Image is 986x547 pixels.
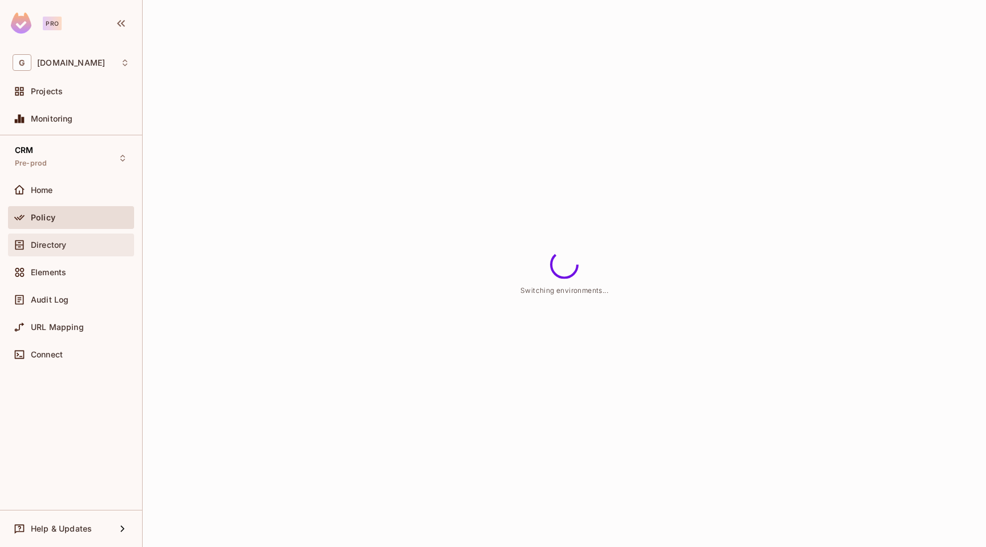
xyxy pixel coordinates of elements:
span: Policy [31,213,55,222]
div: Pro [43,17,62,30]
span: Switching environments... [520,286,608,295]
span: Home [31,186,53,195]
span: Connect [31,350,63,359]
span: Monitoring [31,114,73,123]
img: SReyMgAAAABJRU5ErkJggg== [11,13,31,34]
span: G [13,54,31,71]
span: Projects [31,87,63,96]
span: CRM [15,146,33,155]
span: Workspace: gameskraft.com [37,58,105,67]
span: Pre-prod [15,159,47,168]
span: Help & Updates [31,524,92,533]
span: Directory [31,240,66,250]
span: URL Mapping [31,323,84,332]
span: Audit Log [31,295,68,304]
span: Elements [31,268,66,277]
